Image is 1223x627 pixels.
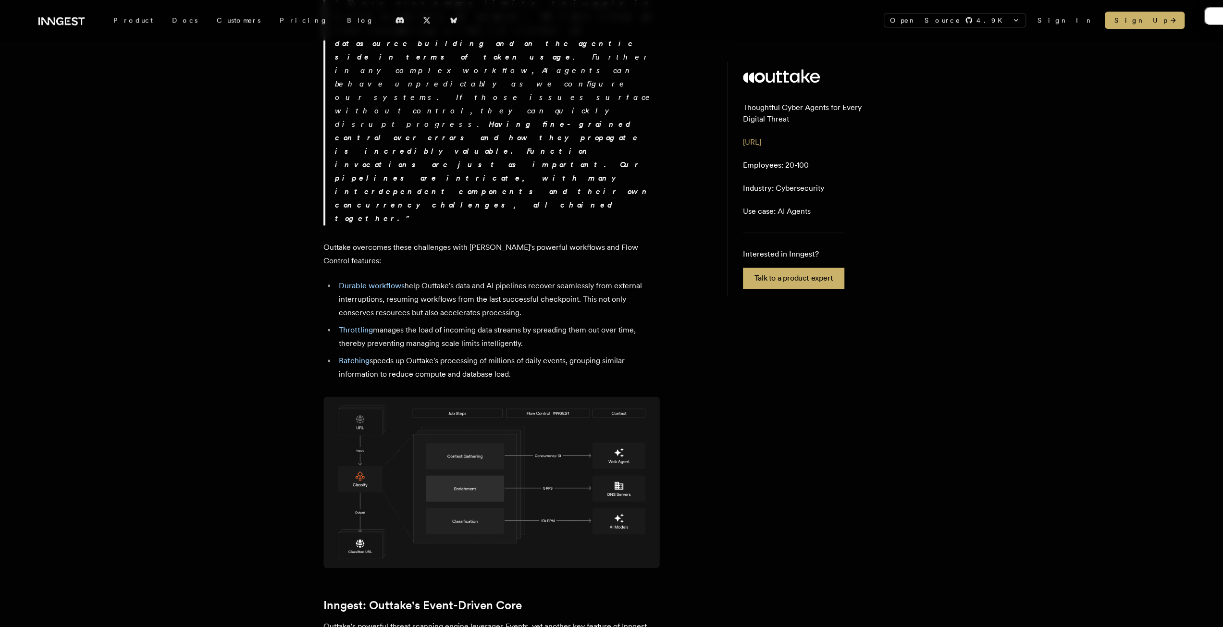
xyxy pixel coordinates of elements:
li: speeds up Outtake's processing of millions of daily events, grouping similar information to reduc... [336,354,660,381]
p: 20-100 [743,160,809,171]
span: Open Source [890,15,961,25]
a: X [416,12,437,28]
a: [URL] [743,137,761,147]
a: Bluesky [443,12,464,28]
a: Docs [162,12,207,29]
p: AI Agents [743,206,811,217]
a: Talk to a product expert [743,268,844,289]
img: Diagram_B_v2.png [323,396,660,568]
span: 4.9 K [976,15,1008,25]
a: Sign Up [1105,12,1185,29]
li: manages the load of incoming data streams by spreading them out over time, thereby preventing man... [336,323,660,350]
a: Durable workflows [339,281,405,290]
img: Outtake's logo [743,69,820,83]
p: Outtake overcomes these challenges with [PERSON_NAME]'s powerful workflows and Flow Control featu... [323,241,660,268]
div: Product [104,12,162,29]
a: Blog [337,12,383,29]
a: Discord [389,12,410,28]
p: Thoughtful Cyber Agents for Every Digital Threat [743,102,885,125]
p: Cybersecurity [743,183,824,194]
a: Batching [339,356,370,365]
a: Customers [207,12,270,29]
a: Sign In [1038,15,1093,25]
span: Employees: [743,160,783,170]
a: Inngest: Outtake's Event-Driven Core [323,599,522,612]
a: Pricing [270,12,337,29]
span: Use case: [743,207,776,216]
strong: Having fine-grained control over errors and how they propagate is incredibly valuable. Function i... [335,120,652,223]
p: Interested in Inngest? [743,248,844,260]
a: Throttling [339,325,373,334]
span: Industry: [743,184,774,193]
li: help Outtake's data and AI pipelines recover seamlessly from external interruptions, resuming wor... [336,279,660,320]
